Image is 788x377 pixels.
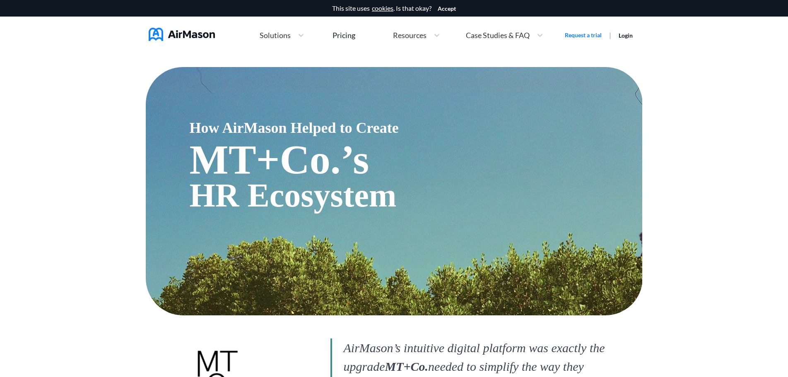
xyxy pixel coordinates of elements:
span: Case Studies & FAQ [466,31,530,39]
a: Pricing [333,28,355,43]
span: Solutions [260,31,291,39]
button: Accept cookies [438,5,456,12]
a: cookies [372,5,393,12]
img: AirMason Logo [149,28,215,41]
div: Pricing [333,31,355,39]
span: | [609,31,611,39]
a: Login [619,32,633,39]
span: HR Ecosystem [190,170,643,220]
span: Resources [393,31,427,39]
a: Request a trial [565,31,602,39]
h1: MT+Co.’s [190,139,643,180]
b: MT+Co. [385,360,429,373]
span: How AirMason Helped to Create [190,117,643,139]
